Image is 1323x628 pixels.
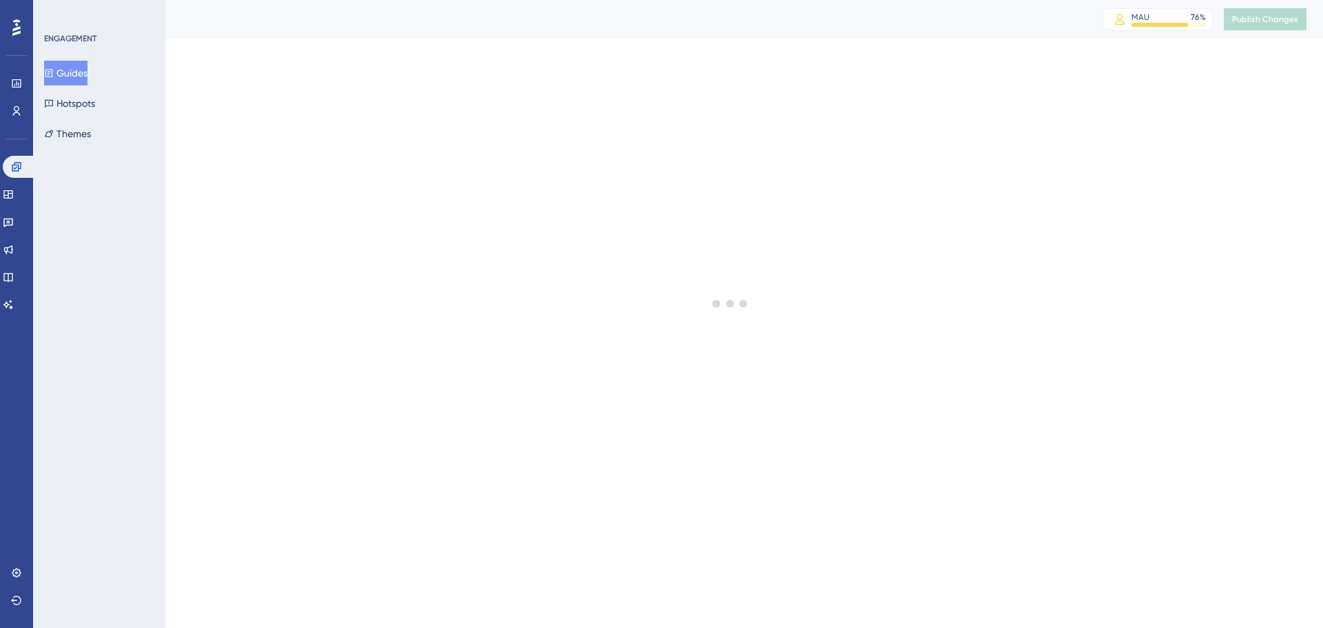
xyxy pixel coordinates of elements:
button: Publish Changes [1224,8,1306,30]
div: MAU [1131,12,1149,23]
span: Publish Changes [1232,14,1298,25]
button: Guides [44,61,88,85]
div: 76 % [1191,12,1206,23]
button: Themes [44,121,91,146]
div: ENGAGEMENT [44,33,96,44]
button: Hotspots [44,91,95,116]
